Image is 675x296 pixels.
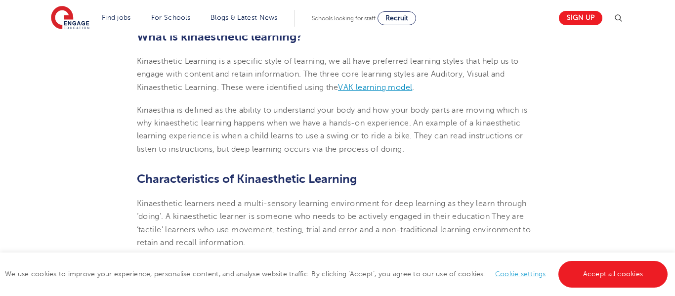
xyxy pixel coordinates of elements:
a: Find jobs [102,14,131,21]
a: Sign up [559,11,602,25]
span: Kinaesthetic learners need a multi-sensory learning environment for deep learning as they learn t... [137,199,531,247]
b: Characteristics of Kinaesthetic Learning [137,172,357,186]
span: We use cookies to improve your experience, personalise content, and analyse website traffic. By c... [5,270,670,278]
a: Blogs & Latest News [211,14,278,21]
span: Schools looking for staff [312,15,376,22]
a: Accept all cookies [558,261,668,288]
span: Recruit [385,14,408,22]
span: . [412,83,414,92]
img: Engage Education [51,6,89,31]
span: Kinaesthetic Learning is a specific style of learning, we all have preferred learning styles that... [137,57,519,92]
span: Kinaesthia is defined as the ability to understand your body and how your body parts are moving w... [137,106,528,127]
span: inaesthetic learning happens when we have a hands-on experience. An example of a kinaesthetic lea... [137,119,523,154]
a: VAK learning model [338,83,412,92]
a: Recruit [378,11,416,25]
h2: What is kinaesthetic learning? [137,28,539,45]
span: These were identified using the [221,83,338,92]
a: Cookie settings [495,270,546,278]
a: For Schools [151,14,190,21]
